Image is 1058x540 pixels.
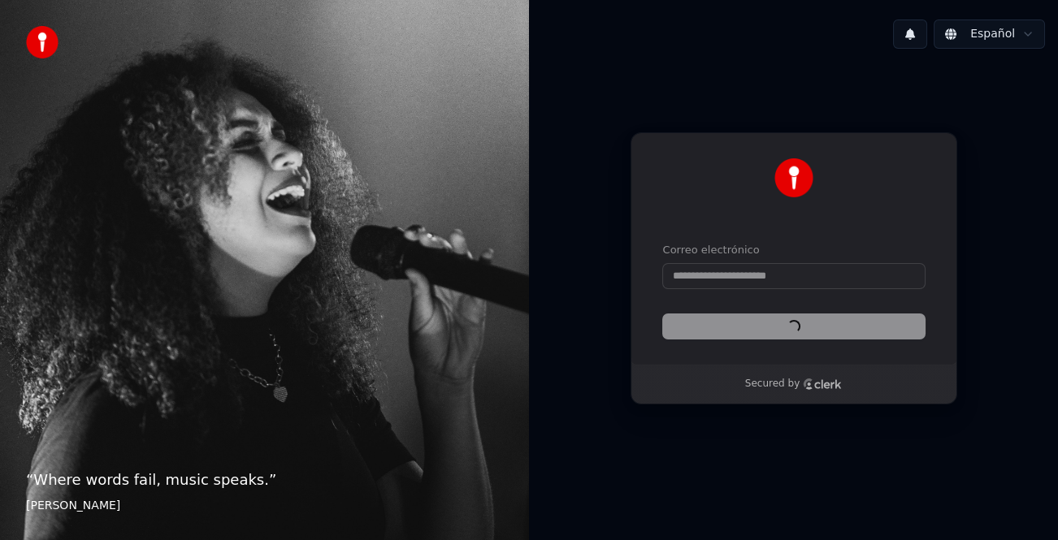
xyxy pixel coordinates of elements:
[774,158,813,197] img: Youka
[26,26,59,58] img: youka
[26,498,503,514] footer: [PERSON_NAME]
[803,378,842,390] a: Clerk logo
[745,378,800,391] p: Secured by
[26,469,503,491] p: “ Where words fail, music speaks. ”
